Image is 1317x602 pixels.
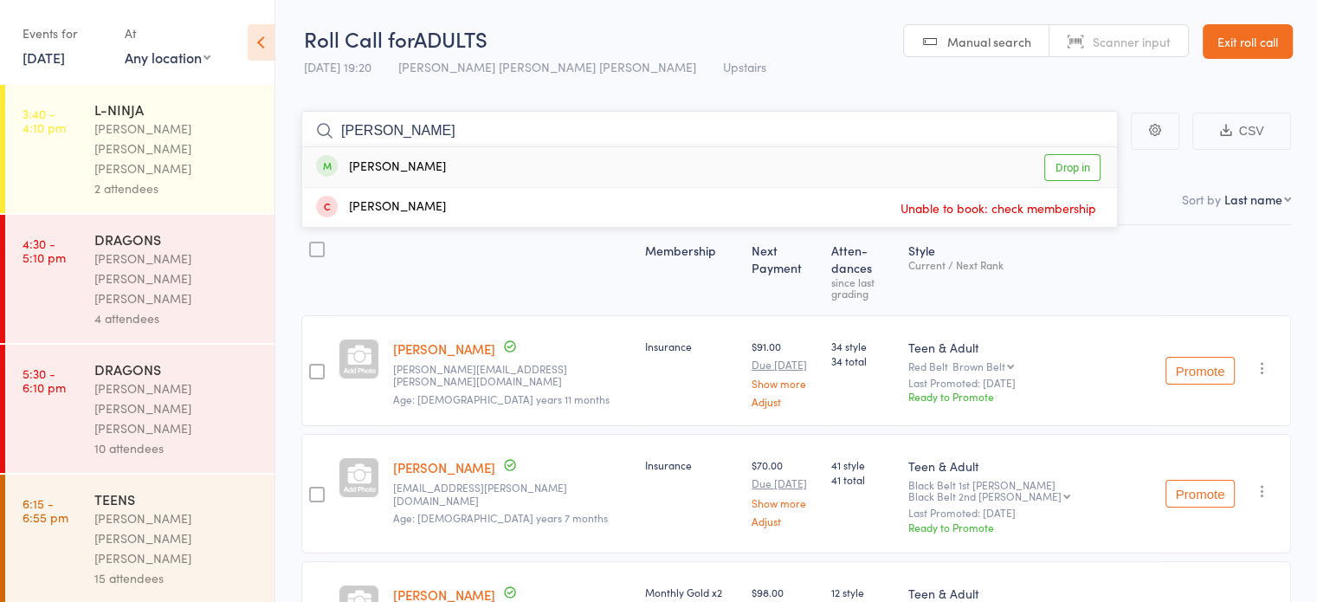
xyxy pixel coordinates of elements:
[908,520,1152,534] div: Ready to Promote
[94,379,260,438] div: [PERSON_NAME] [PERSON_NAME] [PERSON_NAME]
[393,458,495,476] a: [PERSON_NAME]
[901,233,1159,307] div: Style
[316,197,446,217] div: [PERSON_NAME]
[831,457,894,472] span: 41 style
[23,48,65,67] a: [DATE]
[304,24,414,53] span: Roll Call for
[414,24,487,53] span: ADULTS
[831,472,894,487] span: 41 total
[645,457,738,472] div: Insurance
[94,230,260,249] div: DRAGONS
[1182,191,1221,208] label: Sort by
[304,58,371,75] span: [DATE] 19:20
[393,340,495,358] a: [PERSON_NAME]
[125,19,210,48] div: At
[94,249,260,308] div: [PERSON_NAME] [PERSON_NAME] [PERSON_NAME]
[94,308,260,328] div: 4 attendees
[896,195,1101,221] span: Unable to book: check membership
[393,482,631,507] small: mariabt.haigh@gmail.com
[1192,113,1291,150] button: CSV
[645,339,738,353] div: Insurance
[398,58,696,75] span: [PERSON_NAME] [PERSON_NAME] [PERSON_NAME]
[1203,24,1293,59] a: Exit roll call
[393,392,610,406] span: Age: [DEMOGRAPHIC_DATA] years 11 months
[393,510,608,525] span: Age: [DEMOGRAPHIC_DATA] years 7 months
[752,497,817,508] a: Show more
[952,360,1005,372] div: Brown Belt
[831,276,894,299] div: since last grading
[723,58,766,75] span: Upstairs
[752,477,817,489] small: Due [DATE]
[824,233,901,307] div: Atten­dances
[23,19,107,48] div: Events for
[125,48,210,67] div: Any location
[94,178,260,198] div: 2 attendees
[94,508,260,568] div: [PERSON_NAME] [PERSON_NAME] [PERSON_NAME]
[908,389,1152,404] div: Ready to Promote
[23,107,66,134] time: 3:40 - 4:10 pm
[316,158,446,178] div: [PERSON_NAME]
[745,233,824,307] div: Next Payment
[752,339,817,407] div: $91.00
[752,457,817,526] div: $70.00
[5,85,274,213] a: 3:40 -4:10 pmL-NINJA[PERSON_NAME] [PERSON_NAME] [PERSON_NAME]2 attendees
[94,568,260,588] div: 15 attendees
[908,490,1062,502] div: Black Belt 2nd [PERSON_NAME]
[908,377,1152,389] small: Last Promoted: [DATE]
[752,396,817,407] a: Adjust
[1165,480,1235,508] button: Promote
[94,359,260,379] div: DRAGONS
[908,339,1152,356] div: Teen & Adult
[1224,191,1282,208] div: Last name
[94,100,260,119] div: L-NINJA
[1165,357,1235,385] button: Promote
[908,585,1152,602] div: Teen & Adult
[94,438,260,458] div: 10 attendees
[5,215,274,343] a: 4:30 -5:10 pmDRAGONS[PERSON_NAME] [PERSON_NAME] [PERSON_NAME]4 attendees
[831,353,894,368] span: 34 total
[94,119,260,178] div: [PERSON_NAME] [PERSON_NAME] [PERSON_NAME]
[752,515,817,527] a: Adjust
[5,345,274,473] a: 5:30 -6:10 pmDRAGONS[PERSON_NAME] [PERSON_NAME] [PERSON_NAME]10 attendees
[301,111,1118,151] input: Search by name
[908,360,1152,372] div: Red Belt
[831,339,894,353] span: 34 style
[908,507,1152,519] small: Last Promoted: [DATE]
[23,366,66,394] time: 5:30 - 6:10 pm
[23,496,68,524] time: 6:15 - 6:55 pm
[908,479,1152,502] div: Black Belt 1st [PERSON_NAME]
[752,359,817,371] small: Due [DATE]
[638,233,745,307] div: Membership
[908,259,1152,270] div: Current / Next Rank
[947,33,1031,50] span: Manual search
[831,585,894,599] span: 12 style
[1093,33,1171,50] span: Scanner input
[1044,154,1101,181] a: Drop in
[393,363,631,388] small: sandy.chan@hotmail.com.au
[23,236,66,264] time: 4:30 - 5:10 pm
[94,489,260,508] div: TEENS
[752,378,817,389] a: Show more
[908,457,1152,475] div: Teen & Adult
